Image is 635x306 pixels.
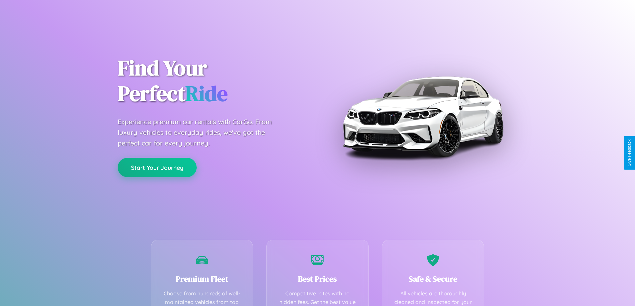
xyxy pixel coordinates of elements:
button: Start Your Journey [118,158,197,177]
h3: Best Prices [277,273,358,284]
h3: Premium Fleet [161,273,243,284]
div: Give Feedback [627,140,632,166]
span: Ride [185,79,228,108]
img: Premium BMW car rental vehicle [339,33,506,200]
h3: Safe & Secure [392,273,474,284]
p: Experience premium car rentals with CarGo. From luxury vehicles to everyday rides, we've got the ... [118,117,284,149]
h1: Find Your Perfect [118,55,308,107]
